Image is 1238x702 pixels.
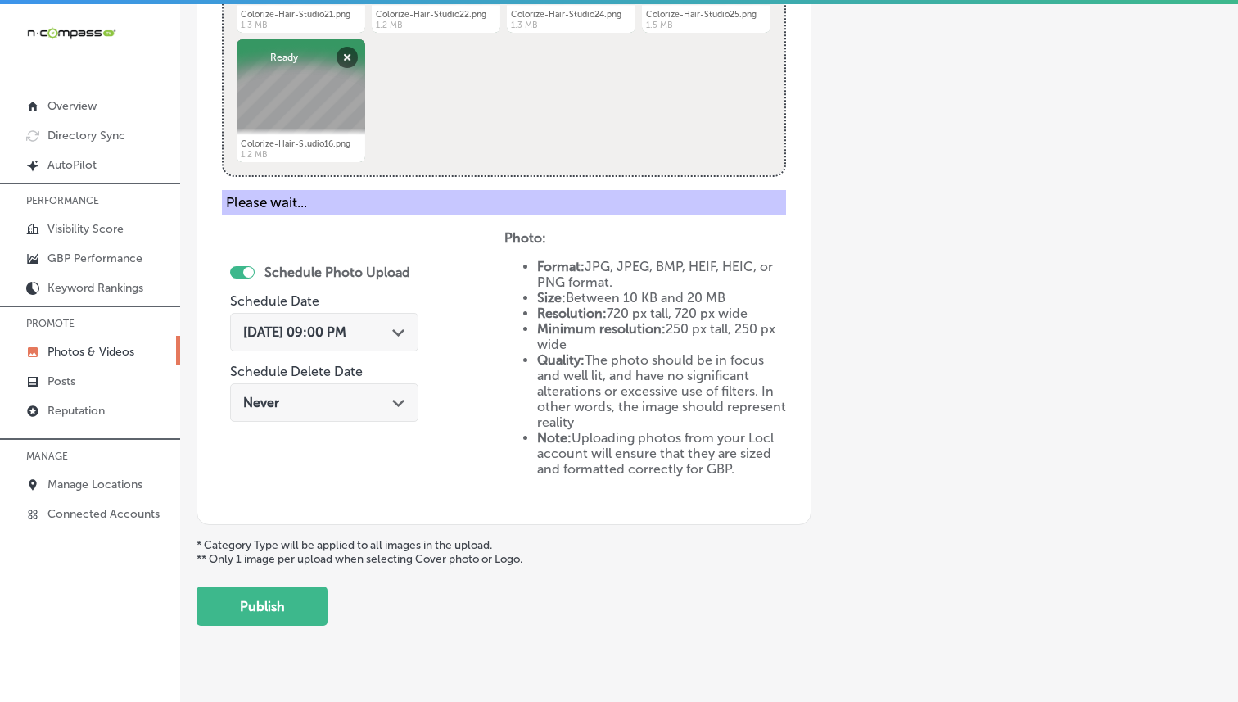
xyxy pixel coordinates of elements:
[47,345,134,359] p: Photos & Videos
[537,321,787,352] li: 250 px tall, 250 px wide
[47,222,124,236] p: Visibility Score
[47,478,142,491] p: Manage Locations
[537,306,787,321] li: 720 px tall, 720 px wide
[537,352,585,368] strong: Quality:
[504,230,546,246] strong: Photo:
[47,404,105,418] p: Reputation
[47,158,97,172] p: AutoPilot
[537,290,787,306] li: Between 10 KB and 20 MB
[537,321,666,337] strong: Minimum resolution:
[26,25,116,41] img: 660ab0bf-5cc7-4cb8-ba1c-48b5ae0f18e60NCTV_CLogo_TV_Black_-500x88.png
[47,507,160,521] p: Connected Accounts
[197,538,1222,566] p: * Category Type will be applied to all images in the upload. ** Only 1 image per upload when sele...
[222,190,786,215] div: Please wait...
[243,324,346,340] span: [DATE] 09:00 PM
[537,352,787,430] li: The photo should be in focus and well lit, and have no significant alterations or excessive use o...
[230,293,319,309] label: Schedule Date
[230,364,363,379] label: Schedule Delete Date
[243,395,279,410] span: Never
[537,290,566,306] strong: Size:
[47,129,125,143] p: Directory Sync
[537,430,787,477] li: Uploading photos from your Locl account will ensure that they are sized and formatted correctly f...
[537,306,607,321] strong: Resolution:
[47,251,142,265] p: GBP Performance
[47,374,75,388] p: Posts
[537,259,787,290] li: JPG, JPEG, BMP, HEIF, HEIC, or PNG format.
[537,259,585,274] strong: Format:
[537,430,572,446] strong: Note:
[264,265,410,280] label: Schedule Photo Upload
[47,99,97,113] p: Overview
[197,587,328,626] button: Publish
[47,281,143,295] p: Keyword Rankings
